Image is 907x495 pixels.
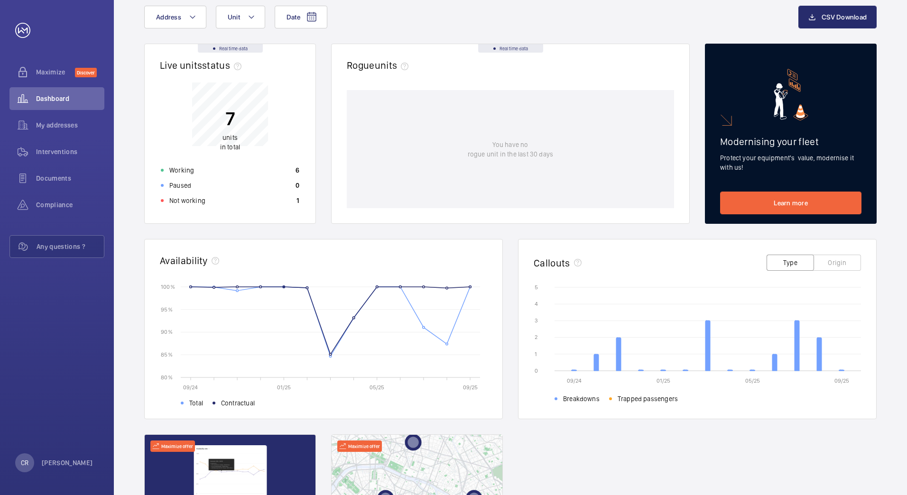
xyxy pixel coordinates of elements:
[36,147,104,156] span: Interventions
[563,394,600,403] span: Breakdowns
[160,59,245,71] h2: Live units
[296,165,299,175] p: 6
[161,306,173,312] text: 95 %
[347,59,412,71] h2: Rogue
[36,67,75,77] span: Maximize
[221,398,255,408] span: Contractual
[287,13,300,21] span: Date
[535,301,538,307] text: 4
[370,384,384,391] text: 05/25
[36,94,104,103] span: Dashboard
[144,6,206,28] button: Address
[36,120,104,130] span: My addresses
[834,377,849,384] text: 09/25
[21,458,28,467] p: CR
[822,13,867,21] span: CSV Download
[296,196,299,205] p: 1
[202,59,245,71] span: status
[535,317,538,324] text: 3
[75,68,97,77] span: Discover
[534,257,570,269] h2: Callouts
[375,59,413,71] span: units
[657,377,670,384] text: 01/25
[36,174,104,183] span: Documents
[720,192,861,214] a: Learn more
[220,107,240,130] p: 7
[183,384,198,391] text: 09/24
[161,374,173,380] text: 80 %
[720,136,861,147] h2: Modernising your fleet
[161,283,175,290] text: 100 %
[36,200,104,210] span: Compliance
[720,153,861,172] p: Protect your equipment's value, modernise it with us!
[169,196,205,205] p: Not working
[767,255,814,271] button: Type
[296,181,299,190] p: 0
[169,181,191,190] p: Paused
[618,394,678,403] span: Trapped passengers
[535,284,538,291] text: 5
[468,140,553,159] p: You have no rogue unit in the last 30 days
[198,44,263,53] div: Real time data
[814,255,861,271] button: Origin
[216,6,265,28] button: Unit
[42,458,93,467] p: [PERSON_NAME]
[161,329,173,335] text: 90 %
[478,44,543,53] div: Real time data
[535,334,537,340] text: 2
[37,242,104,251] span: Any questions ?
[222,134,238,141] span: units
[798,6,877,28] button: CSV Download
[535,367,538,374] text: 0
[169,165,194,175] p: Working
[156,13,181,21] span: Address
[567,377,582,384] text: 09/24
[189,398,203,408] span: Total
[535,351,537,357] text: 1
[337,440,382,452] div: Maximize offer
[228,13,240,21] span: Unit
[275,6,327,28] button: Date
[277,384,291,391] text: 01/25
[150,440,195,452] div: Maximize offer
[463,384,478,391] text: 09/25
[160,255,208,266] h2: Availability
[220,133,240,152] p: in total
[161,351,173,358] text: 85 %
[774,69,808,120] img: marketing-card.svg
[745,377,760,384] text: 05/25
